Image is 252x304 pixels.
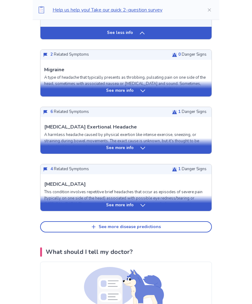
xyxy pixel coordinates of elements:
[50,166,89,172] p: Related Symptoms
[50,52,89,58] p: Related Symptoms
[53,6,197,14] p: Help us help you! Take our quick 2-question survey
[178,109,181,115] span: 1
[50,109,89,115] p: Related Symptoms
[178,166,207,172] p: Danger Signs
[107,30,133,36] p: See less info
[40,221,212,232] button: See more disease predictions
[178,109,207,115] p: Danger Signs
[178,52,207,58] p: Danger Signs
[44,123,137,131] p: [MEDICAL_DATA] Exertional Headache
[44,189,208,220] p: This condition involves repetitive brief headaches that occur as episodes of severe pain (typical...
[44,180,86,188] p: [MEDICAL_DATA]
[46,247,133,257] p: What should I tell my doctor?
[178,166,181,172] span: 1
[50,166,53,172] span: 4
[50,109,53,115] span: 6
[99,224,161,230] div: See more disease predictions
[106,88,133,94] p: See more info
[106,145,133,151] p: See more info
[106,202,133,208] p: See more info
[178,52,181,57] span: 0
[44,66,64,73] p: Migraine
[50,52,53,57] span: 2
[44,75,208,111] p: A type of headache that typically presents as throbbing, pulsating pain on one side of the head, ...
[44,132,208,150] p: A harmless headache caused by physical exertion like intense exercise, sneezing, or straining dur...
